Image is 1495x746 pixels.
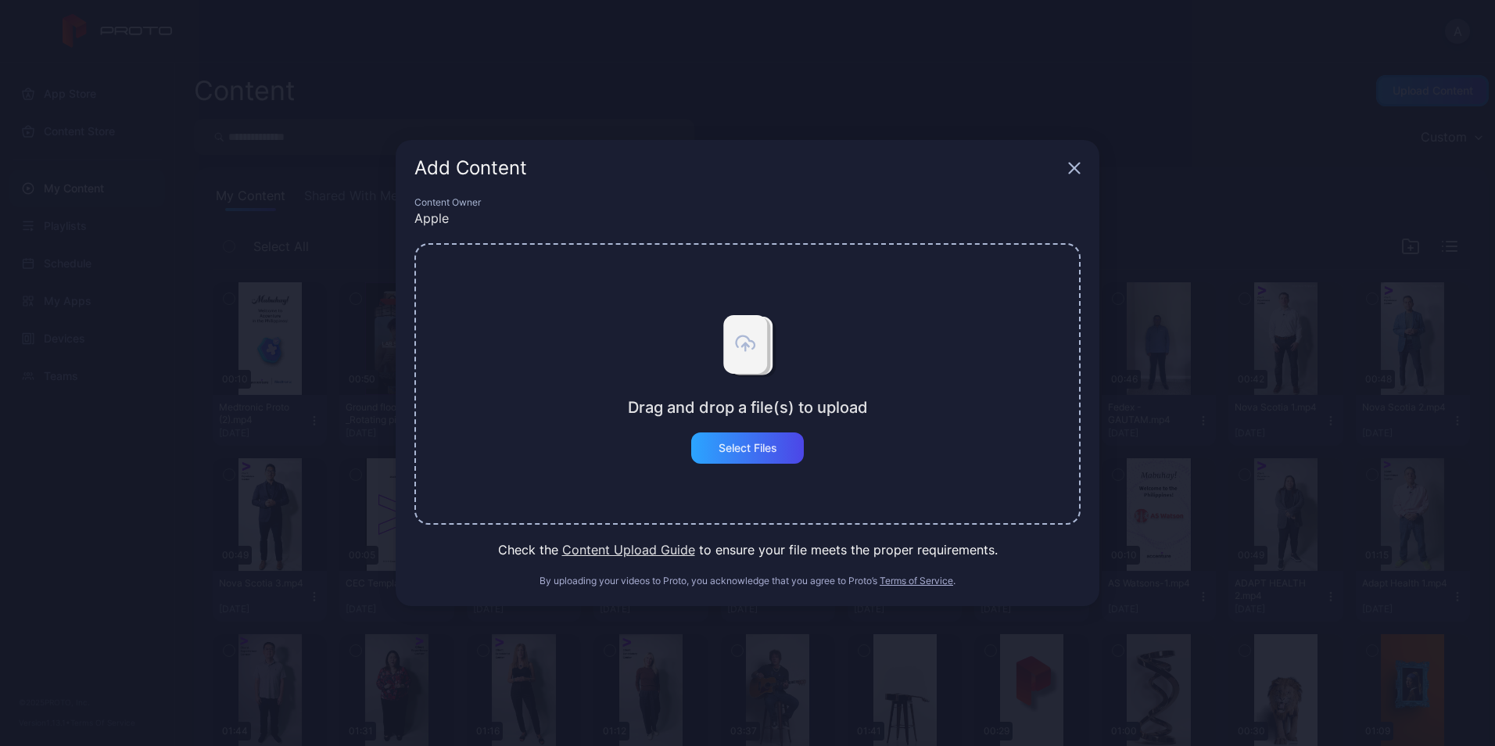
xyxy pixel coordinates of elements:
[414,209,1081,228] div: Apple
[414,196,1081,209] div: Content Owner
[414,159,1062,178] div: Add Content
[414,540,1081,559] div: Check the to ensure your file meets the proper requirements.
[562,540,695,559] button: Content Upload Guide
[880,575,953,587] button: Terms of Service
[719,442,777,454] div: Select Files
[691,432,804,464] button: Select Files
[414,575,1081,587] div: By uploading your videos to Proto, you acknowledge that you agree to Proto’s .
[628,398,868,417] div: Drag and drop a file(s) to upload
